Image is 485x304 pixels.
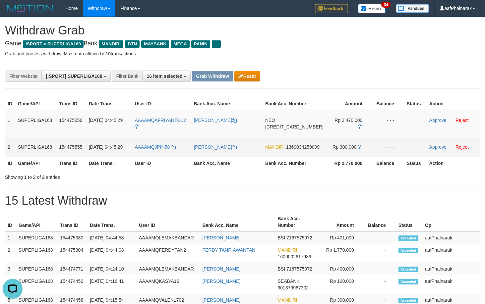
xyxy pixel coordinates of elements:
td: 3 [5,263,16,275]
a: Copy 300000 to clipboard [358,144,362,150]
span: Accepted [398,267,418,272]
span: Copy 5859459299268580 to clipboard [265,124,324,129]
span: MANDIRI [265,144,285,150]
span: MANDIRI [99,40,123,48]
td: [DATE] 04:16:41 [87,275,136,294]
a: FERDY TANRIAWANTAN [202,247,255,253]
div: Filter Bank [112,71,142,82]
td: 4 [5,275,16,294]
td: aafPhalnarak [422,244,480,263]
td: SUPERLIGA168 [15,110,56,137]
span: Copy 1600002617989 to clipboard [278,254,311,259]
a: [PERSON_NAME] [202,235,240,240]
button: Grab Withdraw [192,71,233,81]
img: MOTION_logo.png [5,3,55,13]
th: Balance [372,157,404,169]
h1: Withdraw Grab [5,24,480,37]
span: ISPORT > SUPERLIGA168 [23,40,84,48]
span: [DATE] 04:45:29 [89,144,123,150]
td: 2 [5,137,15,157]
span: 154475555 [59,144,82,150]
img: Feedback.jpg [315,4,348,13]
th: Game/API [16,213,57,231]
td: - [364,275,396,294]
th: ID [5,98,15,110]
span: AAAAMQJPIN58 [135,144,170,150]
td: - [364,263,396,275]
td: - - - [372,110,404,137]
button: Reset [234,71,260,81]
td: 154475304 [57,244,87,263]
a: AAAAMQAFRIYANTO12 [135,118,186,129]
td: aafPhalnarak [422,263,480,275]
td: Rp 1,770,000 [316,244,364,263]
img: panduan.png [396,4,429,13]
th: Action [427,157,480,169]
a: [PERSON_NAME] [202,297,240,303]
span: AAAAMQAFRIYANTO12 [135,118,186,123]
span: Accepted [398,248,418,253]
a: [PERSON_NAME] [194,118,236,123]
td: 154474452 [57,275,87,294]
td: - [364,244,396,263]
th: Status [404,157,427,169]
div: Showing 1 to 2 of 2 entries [5,171,197,180]
a: AAAAMQJPIN58 [135,144,176,150]
td: - - - [372,137,404,157]
th: Date Trans. [86,157,132,169]
th: Bank Acc. Number [263,98,326,110]
span: MANDIRI [278,297,297,303]
span: Accepted [398,235,418,241]
span: MEGA [171,40,190,48]
span: Copy 1360034259009 to clipboard [286,144,320,150]
th: ID [5,157,15,169]
th: Bank Acc. Name [200,213,275,231]
td: SUPERLIGA168 [16,263,57,275]
a: Approve [429,144,447,150]
span: MANDIRI [278,247,297,253]
a: [PERSON_NAME] [194,144,236,150]
td: 2 [5,244,16,263]
span: Copy 7167575972 to clipboard [286,266,312,272]
td: [DATE] 04:44:08 [87,244,136,263]
th: Bank Acc. Number [263,157,326,169]
th: Trans ID [57,213,87,231]
th: User ID [136,213,200,231]
span: Copy 901379967302 to clipboard [278,285,309,290]
td: Rp 400,000 [316,263,364,275]
button: Open LiveChat chat widget [3,3,23,23]
td: AAAAMQKASYA16 [136,275,200,294]
span: Rp 2.470.000 [334,118,362,123]
span: Accepted [398,298,418,303]
td: 154474771 [57,263,87,275]
td: 1 [5,231,16,244]
span: [ISPORT] SUPERLIGA168 [46,74,102,79]
th: Amount [326,98,373,110]
td: AAAAMQFERDYTAN2 [136,244,200,263]
span: NEO [265,118,275,123]
th: Date Trans. [87,213,136,231]
th: Bank Acc. Name [191,98,263,110]
td: AAAAMQLEMAKBANDAR [136,231,200,244]
button: [ISPORT] SUPERLIGA168 [41,71,110,82]
th: ID [5,213,16,231]
th: Game/API [15,157,56,169]
a: [PERSON_NAME] [202,266,240,272]
td: [DATE] 04:44:58 [87,231,136,244]
th: Bank Acc. Number [275,213,316,231]
th: Status [396,213,422,231]
td: SUPERLIGA168 [16,244,57,263]
td: AAAAMQLEMAKBANDAR [136,263,200,275]
span: BTN [125,40,140,48]
th: User ID [132,157,191,169]
th: Rp 2.770.000 [326,157,373,169]
a: [PERSON_NAME] [202,279,240,284]
td: Rp 401,000 [316,231,364,244]
span: SEABANK [278,279,300,284]
th: Amount [316,213,364,231]
a: Approve [429,118,447,123]
h4: Game: Bank: [5,40,480,47]
span: BSI [278,266,285,272]
span: 16 item selected [147,74,182,79]
td: SUPERLIGA168 [15,137,56,157]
